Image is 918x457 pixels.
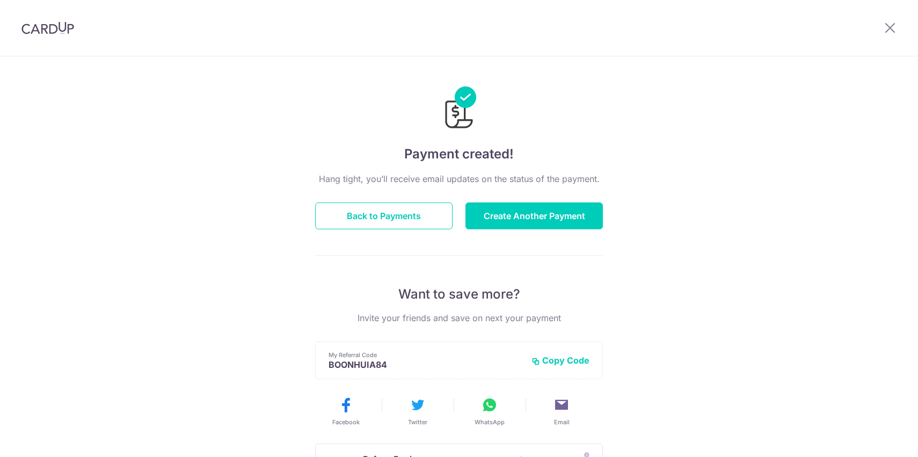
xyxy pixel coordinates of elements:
img: Payments [442,86,476,132]
p: My Referral Code [329,351,523,359]
p: BOONHUIA84 [329,359,523,370]
button: WhatsApp [458,396,521,426]
button: Create Another Payment [465,202,603,229]
p: Invite your friends and save on next your payment [315,311,603,324]
span: Facebook [332,418,360,426]
button: Back to Payments [315,202,453,229]
button: Email [530,396,593,426]
span: Email [554,418,570,426]
span: Twitter [408,418,427,426]
span: WhatsApp [475,418,505,426]
img: CardUp [21,21,74,34]
button: Copy Code [531,355,589,366]
button: Facebook [314,396,377,426]
button: Twitter [386,396,449,426]
p: Hang tight, you’ll receive email updates on the status of the payment. [315,172,603,185]
p: Want to save more? [315,286,603,303]
h4: Payment created! [315,144,603,164]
